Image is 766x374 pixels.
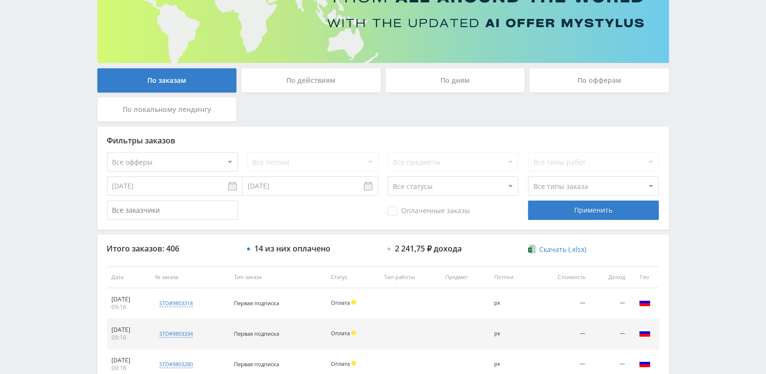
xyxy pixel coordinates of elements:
[630,266,659,288] th: Гео
[112,326,146,334] div: [DATE]
[494,330,529,337] div: рк
[539,246,586,253] span: Скачать (.xlsx)
[112,357,146,364] div: [DATE]
[639,358,651,369] img: rus.png
[528,201,659,220] div: Применить
[112,296,146,303] div: [DATE]
[590,319,630,349] td: —
[533,319,590,349] td: —
[533,266,590,288] th: Стоимость
[107,201,238,220] input: Все заказчики
[97,97,237,122] div: По локальному лендингу
[528,245,586,254] a: Скачать (.xlsx)
[107,244,238,253] div: Итого заказов: 406
[639,327,651,339] img: rus.png
[528,244,536,254] img: xlsx
[351,330,356,335] span: Холд
[331,299,350,306] span: Оплата
[440,266,489,288] th: Предмет
[150,266,229,288] th: № заказа
[388,206,470,216] span: Оплаченные заказы
[234,330,279,337] span: Первая подписка
[533,288,590,319] td: —
[489,266,533,288] th: Потоки
[326,266,379,288] th: Статус
[254,244,330,253] div: 14 из них оплачено
[107,136,659,145] div: Фильтры заказов
[97,68,237,93] div: По заказам
[590,288,630,319] td: —
[351,361,356,366] span: Холд
[229,266,326,288] th: Тип заказа
[494,361,529,367] div: рк
[331,329,350,337] span: Оплата
[159,299,193,307] div: std#9803318
[159,330,193,338] div: std#9803334
[107,266,151,288] th: Дата
[379,266,440,288] th: Тип работы
[639,296,651,308] img: rus.png
[234,360,279,368] span: Первая подписка
[234,299,279,307] span: Первая подписка
[241,68,381,93] div: По действиям
[159,360,193,368] div: std#9803280
[590,266,630,288] th: Доход
[112,303,146,311] div: 09:16
[530,68,669,93] div: По офферам
[331,360,350,367] span: Оплата
[112,364,146,372] div: 09:16
[112,334,146,342] div: 09:16
[395,244,462,253] div: 2 241,75 ₽ дохода
[494,300,529,306] div: рк
[386,68,525,93] div: По дням
[351,300,356,305] span: Холд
